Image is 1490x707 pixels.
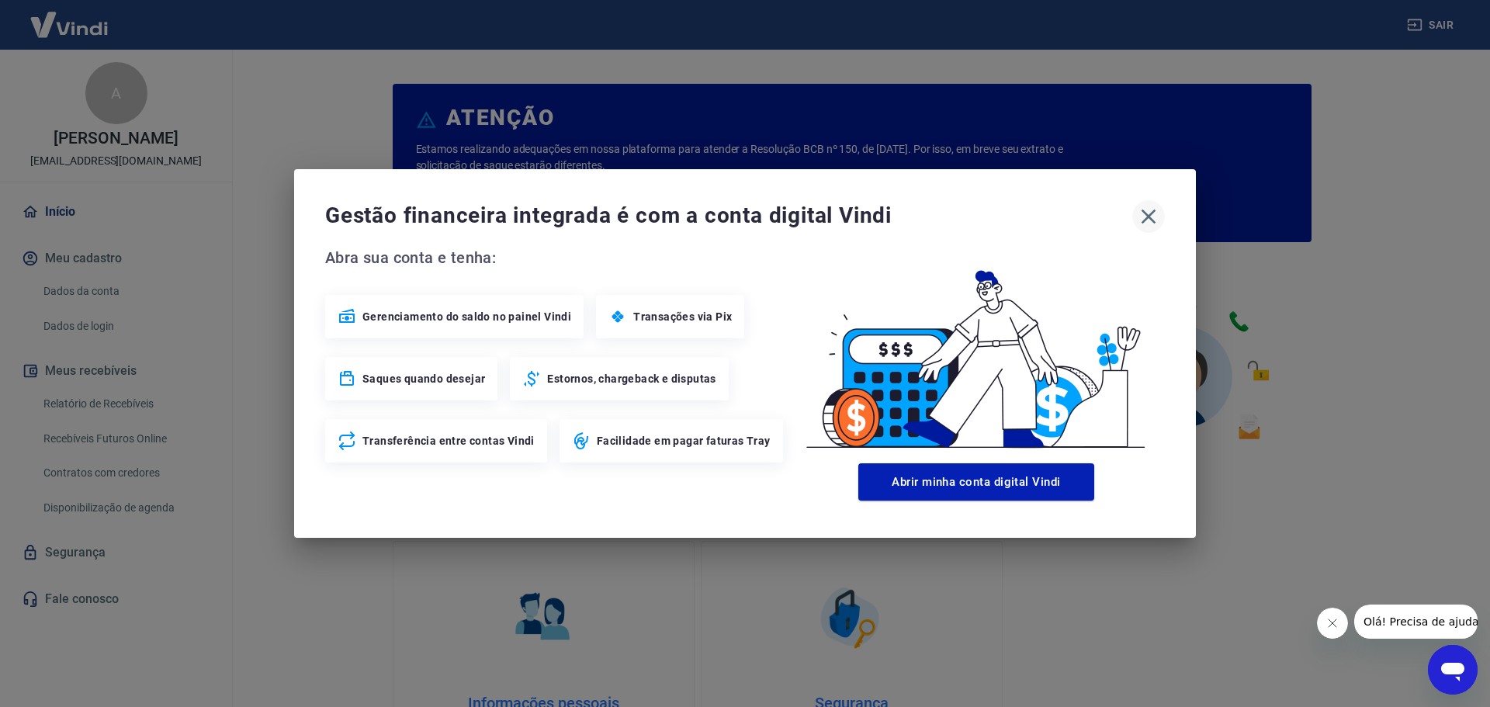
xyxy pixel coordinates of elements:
[325,245,788,270] span: Abra sua conta e tenha:
[547,371,716,386] span: Estornos, chargeback e disputas
[1317,608,1348,639] iframe: Fechar mensagem
[1428,645,1478,695] iframe: Botão para abrir a janela de mensagens
[325,200,1132,231] span: Gestão financeira integrada é com a conta digital Vindi
[597,433,771,449] span: Facilidade em pagar faturas Tray
[633,309,732,324] span: Transações via Pix
[1354,605,1478,639] iframe: Mensagem da empresa
[362,371,485,386] span: Saques quando desejar
[362,309,571,324] span: Gerenciamento do saldo no painel Vindi
[9,11,130,23] span: Olá! Precisa de ajuda?
[362,433,535,449] span: Transferência entre contas Vindi
[788,245,1165,457] img: Good Billing
[858,463,1094,501] button: Abrir minha conta digital Vindi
